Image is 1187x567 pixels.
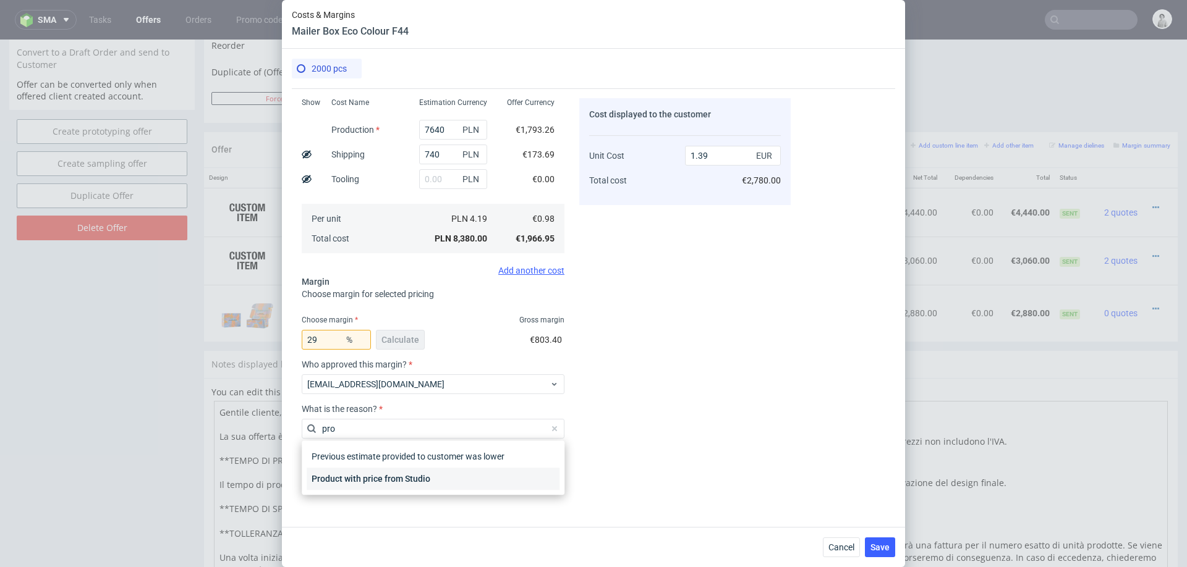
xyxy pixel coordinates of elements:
span: SPEC- 216089 [434,156,479,166]
small: Add PIM line item [765,103,823,109]
img: 17710781-your-logo-mailerbox-f-56-multicolour-economic-outside-inside [216,250,278,297]
th: Name [341,128,812,149]
a: CBJQ-2 [371,182,396,190]
span: €803.40 [530,335,562,345]
span: PLN [460,121,485,138]
span: Estimation Currency [419,98,487,107]
img: ico-item-custom-a8f9c3db6a5631ce2f509e228e8b95abde266dc4376634de7b166047de09ff05.png [216,157,278,188]
span: % [344,331,368,348]
td: 4000 [812,148,846,197]
span: PLN [460,170,485,188]
td: €0.00 [942,197,998,245]
td: €1.11 [846,148,886,197]
span: Cost displayed to the customer [589,109,711,119]
input: Only numbers [408,24,665,41]
span: PLN 8,380.00 [435,233,487,243]
span: Cancel [828,543,854,552]
th: Dependencies [942,128,998,149]
input: 0.00 [302,330,371,350]
span: Costs & Margins [292,10,409,20]
a: Create sampling offer [17,112,187,136]
small: Margin summary [1113,103,1170,109]
a: Duplicate Offer [17,144,187,169]
div: Notes displayed below the Offer [204,311,1178,338]
th: ID [296,128,341,149]
strong: 770093 [300,269,330,279]
span: Fefco 427 (mailer box) [346,154,432,167]
td: €3,060.00 [998,197,1055,245]
td: €3,060.00 [886,197,942,245]
button: Save [865,537,895,557]
span: €0.98 [532,214,555,224]
span: Total cost [589,175,627,185]
td: Duplicate of (Offer ID) [211,22,396,51]
a: CBJQ-2 [371,230,396,238]
span: 2000 pcs [312,64,347,73]
a: markdown [330,346,373,358]
td: 2000 [812,197,846,245]
input: Save [607,52,674,65]
td: €1.53 [846,197,886,245]
div: Product with price from Studio [307,468,559,490]
div: Boxesflow • Custom [346,202,807,240]
input: 0.00 [419,145,487,164]
input: Search... [302,419,564,439]
span: SPEC- 216094 [696,270,741,280]
th: Total [998,128,1055,149]
span: Choose margin for selected pricing [302,289,434,299]
td: €4,440.00 [886,148,942,197]
button: Cancel [823,537,860,557]
span: Cost Name [331,98,369,107]
span: Offer [211,105,232,115]
span: Unit Cost [589,151,624,161]
td: €0.00 [942,148,998,197]
span: Per unit [312,214,341,224]
span: Source: [346,182,396,190]
td: €4,440.00 [998,148,1055,197]
td: €0.00 [942,245,998,302]
strong: 770073 [300,168,330,178]
span: Fefco 427 (mailer box) [346,203,432,215]
span: Total cost [312,233,349,243]
th: Unit Price [846,128,886,149]
input: Delete Offer [17,176,187,201]
th: Quant. [812,128,846,149]
span: Gross margin [519,315,564,325]
label: Tooling [331,174,359,184]
small: Add custom line item [911,103,978,109]
small: Manage dielines [1049,103,1104,109]
span: Sent [1060,169,1080,179]
span: €1,966.95 [516,233,555,243]
div: Boxesflow • Custom [346,154,807,192]
span: €2,780.00 [742,175,781,185]
span: SPEC- 216090 [434,204,479,214]
td: 2000 [812,245,846,302]
span: EUR [754,147,778,164]
div: Previous estimate provided to customer was lower [307,445,559,468]
label: Production [331,125,380,135]
img: ico-item-custom-a8f9c3db6a5631ce2f509e228e8b95abde266dc4376634de7b166047de09ff05.png [216,206,278,237]
label: Who approved this margin? [302,359,564,369]
small: Add line item from VMA [829,103,904,109]
td: €2,880.00 [886,245,942,302]
div: • Packhelp Zapier • Eco Color with print inside • Eco White • No foil [346,267,807,280]
td: €1.44 [846,245,886,302]
p: Offer can be converted only when offered client created account. [17,39,187,63]
span: €173.69 [522,149,555,159]
span: 0 quotes [1104,269,1138,279]
span: Show [302,98,320,107]
input: 0.00 [419,169,487,189]
span: €0.00 [532,174,555,184]
span: 2 quotes [1104,168,1138,178]
td: €2,880.00 [998,245,1055,302]
span: 2 quotes [1104,216,1138,226]
span: Margin [302,277,330,287]
label: What is the reason? [302,404,564,414]
label: Choose margin [302,316,358,324]
label: Shipping [331,149,365,159]
th: Status [1055,128,1092,149]
span: Mailer Box Eco Colour F44 [346,268,446,280]
th: Design [204,128,296,149]
header: Mailer Box Eco Colour F44 [292,25,409,38]
th: Net Total [886,128,942,149]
